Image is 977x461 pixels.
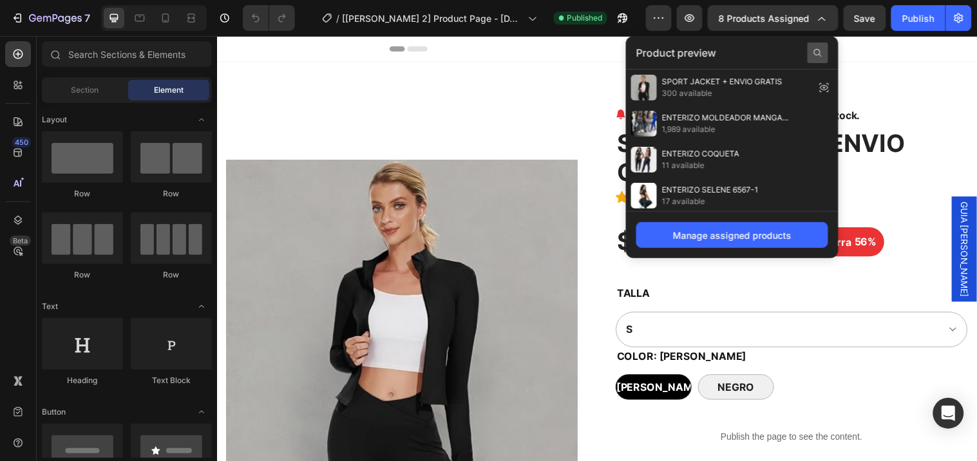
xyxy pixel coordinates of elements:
[406,400,763,414] p: Publish the page to see the content.
[631,111,657,136] img: preview-img
[42,301,58,312] span: Text
[42,188,123,200] div: Row
[662,124,810,135] span: 1,989 available
[708,5,839,31] button: 8 products assigned
[84,10,90,26] p: 7
[191,402,212,422] span: Toggle open
[662,160,739,171] span: 11 available
[406,316,540,334] legend: COLOR: [PERSON_NAME]
[191,296,212,317] span: Toggle open
[406,193,511,225] div: $79,900
[419,73,654,88] p: ¡Date prisa! Solo quedan 13 unidades en stock.
[608,200,647,219] div: Ahorra
[517,194,600,224] div: $180,000
[42,269,123,281] div: Row
[636,45,716,61] span: Product preview
[631,75,657,100] img: preview-img
[406,350,495,363] span: [PERSON_NAME]
[42,406,66,418] span: Button
[933,398,964,429] div: Open Intercom Messenger
[719,12,810,25] span: 8 products assigned
[191,109,212,130] span: Toggle open
[406,252,442,270] legend: TALLA
[42,375,123,386] div: Heading
[336,12,339,25] span: /
[662,196,759,207] span: 17 available
[406,93,763,155] h2: SPORT JACKET + ENVIO GRATIS
[42,41,212,67] input: Search Sections & Elements
[487,156,545,171] p: 915 reseñas
[891,5,945,31] button: Publish
[71,84,99,96] span: Section
[5,5,96,31] button: 7
[631,183,657,209] img: preview-img
[662,148,739,160] span: ENTERIZO COQUETA
[342,12,523,25] span: [[PERSON_NAME] 2] Product Page - [DATE] 16:31:08
[12,137,31,147] div: 450
[243,5,295,31] div: Undo/Redo
[567,12,602,24] span: Published
[42,114,67,126] span: Layout
[662,88,783,99] span: 300 available
[10,236,31,246] div: Beta
[131,375,212,386] div: Text Block
[662,112,810,124] span: ENTERIZO MOLDEADOR MANGA CORTA 3721 JP
[662,184,759,196] span: ENTERIZO SELENE 6567-1
[509,350,547,363] span: NEGRO
[131,269,212,281] div: Row
[187,87,336,101] p: PAGO SEGURO AL RECIBIR
[673,229,792,242] div: Manage assigned products
[662,76,783,88] span: SPORT JACKET + ENVIO GRATIS
[131,188,212,200] div: Row
[902,12,934,25] div: Publish
[754,168,766,265] span: GUIA [PERSON_NAME]
[647,200,672,218] div: 56%
[636,222,828,248] button: Manage assigned products
[12,87,148,101] p: ENVIO GRATIS POR HOY
[154,84,184,96] span: Element
[844,5,886,31] button: Save
[631,147,657,173] img: preview-img
[855,13,876,24] span: Save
